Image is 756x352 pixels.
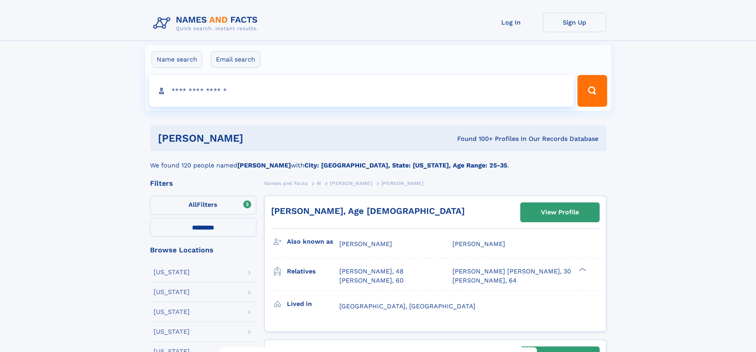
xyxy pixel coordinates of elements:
[154,289,190,295] div: [US_STATE]
[149,75,574,107] input: search input
[339,276,404,285] a: [PERSON_NAME], 60
[521,203,599,222] a: View Profile
[350,135,598,143] div: Found 100+ Profiles In Our Records Database
[154,329,190,335] div: [US_STATE]
[577,267,587,272] div: ❯
[339,240,392,248] span: [PERSON_NAME]
[271,206,465,216] a: [PERSON_NAME], Age [DEMOGRAPHIC_DATA]
[381,181,424,186] span: [PERSON_NAME]
[189,201,197,208] span: All
[154,309,190,315] div: [US_STATE]
[317,181,321,186] span: M
[150,151,606,170] div: We found 120 people named with .
[150,246,256,254] div: Browse Locations
[452,276,517,285] a: [PERSON_NAME], 64
[211,51,260,68] label: Email search
[479,13,543,32] a: Log In
[150,180,256,187] div: Filters
[287,297,339,311] h3: Lived in
[452,240,505,248] span: [PERSON_NAME]
[330,181,372,186] span: [PERSON_NAME]
[264,178,308,188] a: Names and Facts
[339,267,404,276] a: [PERSON_NAME], 48
[287,235,339,248] h3: Also known as
[543,13,606,32] a: Sign Up
[577,75,607,107] button: Search Button
[330,178,372,188] a: [PERSON_NAME]
[152,51,202,68] label: Name search
[154,269,190,275] div: [US_STATE]
[541,203,579,221] div: View Profile
[150,13,264,34] img: Logo Names and Facts
[287,265,339,278] h3: Relatives
[452,267,571,276] a: [PERSON_NAME] [PERSON_NAME], 30
[304,162,507,169] b: City: [GEOGRAPHIC_DATA], State: [US_STATE], Age Range: 25-35
[237,162,291,169] b: [PERSON_NAME]
[150,196,256,215] label: Filters
[158,133,350,143] h1: [PERSON_NAME]
[339,302,475,310] span: [GEOGRAPHIC_DATA], [GEOGRAPHIC_DATA]
[317,178,321,188] a: M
